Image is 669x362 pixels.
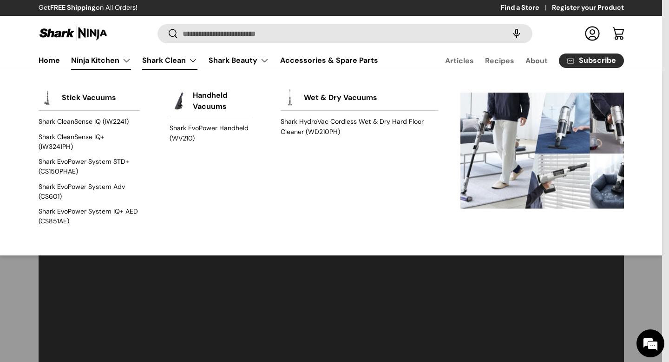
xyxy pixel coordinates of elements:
[559,54,624,68] a: Subscribe
[445,52,474,70] a: Articles
[203,51,275,70] summary: Shark Beauty
[280,51,378,69] a: Accessories & Spare Parts
[137,51,203,70] summary: Shark Clean
[66,51,137,70] summary: Ninja Kitchen
[485,52,514,70] a: Recipes
[552,3,624,13] a: Register your Product
[502,23,531,44] speech-search-button: Search by voice
[39,3,138,13] p: Get on All Orders!
[50,3,96,12] strong: FREE Shipping
[579,57,616,64] span: Subscribe
[423,51,624,70] nav: Secondary
[39,51,378,70] nav: Primary
[39,51,60,69] a: Home
[39,24,108,42] img: Shark Ninja Philippines
[525,52,548,70] a: About
[501,3,552,13] a: Find a Store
